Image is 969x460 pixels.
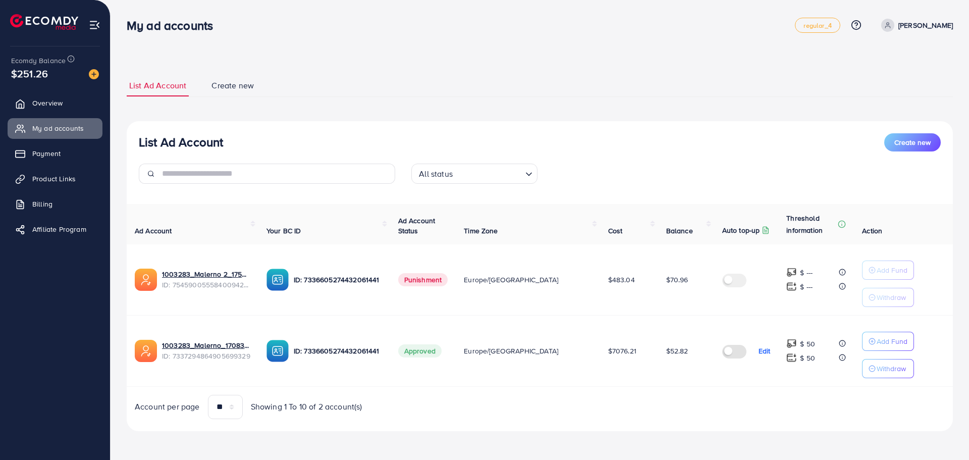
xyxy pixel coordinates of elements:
[398,344,442,357] span: Approved
[666,275,688,285] span: $70.96
[162,280,250,290] span: ID: 7545900555840094216
[877,264,907,276] p: Add Fund
[800,267,813,279] p: $ ---
[162,269,250,279] a: 1003283_Malerno 2_1756917040219
[127,18,221,33] h3: My ad accounts
[786,212,836,236] p: Threshold information
[135,401,200,413] span: Account per page
[800,338,815,350] p: $ 50
[608,275,635,285] span: $483.04
[877,335,907,347] p: Add Fund
[884,133,941,151] button: Create new
[32,224,86,234] span: Affiliate Program
[456,165,521,181] input: Search for option
[877,291,906,303] p: Withdraw
[135,269,157,291] img: ic-ads-acc.e4c84228.svg
[464,346,558,356] span: Europe/[GEOGRAPHIC_DATA]
[162,340,250,361] div: <span class='underline'>1003283_Malerno_1708347095877</span></br>7337294864905699329
[722,224,760,236] p: Auto top-up
[32,148,61,159] span: Payment
[162,340,250,350] a: 1003283_Malerno_1708347095877
[398,216,436,236] span: Ad Account Status
[877,19,953,32] a: [PERSON_NAME]
[32,123,84,133] span: My ad accounts
[129,80,186,91] span: List Ad Account
[862,261,914,280] button: Add Fund
[89,19,100,31] img: menu
[411,164,537,184] div: Search for option
[139,135,223,149] h3: List Ad Account
[8,194,102,214] a: Billing
[666,226,693,236] span: Balance
[32,199,52,209] span: Billing
[862,359,914,378] button: Withdraw
[862,332,914,351] button: Add Fund
[162,269,250,290] div: <span class='underline'>1003283_Malerno 2_1756917040219</span></br>7545900555840094216
[926,415,961,452] iframe: Chat
[89,69,99,79] img: image
[464,226,498,236] span: Time Zone
[8,93,102,113] a: Overview
[294,345,382,357] p: ID: 7336605274432061441
[608,226,623,236] span: Cost
[608,346,636,356] span: $7076.21
[759,345,771,357] p: Edit
[800,281,813,293] p: $ ---
[417,167,455,181] span: All status
[786,281,797,292] img: top-up amount
[135,340,157,362] img: ic-ads-acc.e4c84228.svg
[877,363,906,375] p: Withdraw
[266,226,301,236] span: Your BC ID
[800,352,815,364] p: $ 50
[266,269,289,291] img: ic-ba-acc.ded83a64.svg
[795,18,840,33] a: regular_4
[8,118,102,138] a: My ad accounts
[862,226,882,236] span: Action
[464,275,558,285] span: Europe/[GEOGRAPHIC_DATA]
[786,338,797,349] img: top-up amount
[862,288,914,307] button: Withdraw
[894,137,931,147] span: Create new
[162,351,250,361] span: ID: 7337294864905699329
[11,56,66,66] span: Ecomdy Balance
[135,226,172,236] span: Ad Account
[898,19,953,31] p: [PERSON_NAME]
[211,80,254,91] span: Create new
[32,98,63,108] span: Overview
[11,66,48,81] span: $251.26
[803,22,831,29] span: regular_4
[294,274,382,286] p: ID: 7336605274432061441
[786,352,797,363] img: top-up amount
[398,273,448,286] span: Punishment
[251,401,362,413] span: Showing 1 To 10 of 2 account(s)
[666,346,688,356] span: $52.82
[8,143,102,164] a: Payment
[786,267,797,278] img: top-up amount
[8,169,102,189] a: Product Links
[8,219,102,239] a: Affiliate Program
[32,174,76,184] span: Product Links
[266,340,289,362] img: ic-ba-acc.ded83a64.svg
[10,14,78,30] img: logo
